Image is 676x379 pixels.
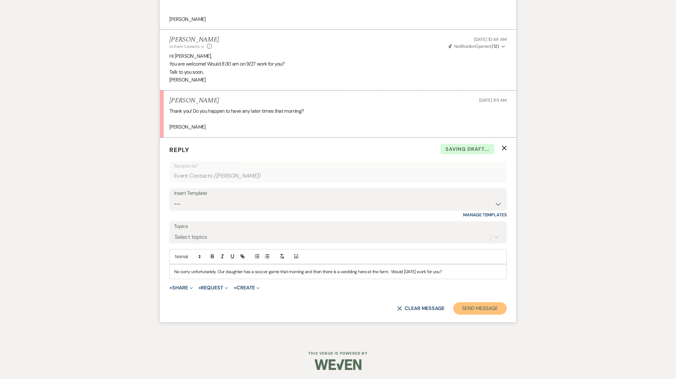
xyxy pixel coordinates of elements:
p: You are welcome! Would 8:30 am on 9/27 work for you? [169,60,507,68]
div: Insert Template [174,189,502,198]
span: [DATE] 10:48 AM [474,37,507,42]
span: + [234,285,236,290]
p: [PERSON_NAME] [169,76,507,84]
span: Reply [169,146,189,154]
button: NotificationOpened (12) [448,43,507,50]
p: Hi [PERSON_NAME], [169,52,507,60]
p: Recipients* [174,162,502,170]
div: Thank you! Do you happen to have any later times that morning? [PERSON_NAME] [169,107,507,131]
span: Opened [449,43,499,49]
button: to: Event Contacts [169,44,205,49]
button: Send Message [453,302,507,315]
span: + [198,285,201,290]
p: Talk to you soon, [169,68,507,76]
strong: ( 12 ) [492,43,499,49]
span: Saving draft... [440,144,494,155]
span: ( [PERSON_NAME] ) [214,172,261,180]
div: Event Contacts [174,170,502,182]
div: Select topics [175,233,207,241]
span: Notification [454,43,475,49]
span: + [169,285,172,290]
span: to: Event Contacts [169,44,199,49]
a: Manage Templates [463,212,507,218]
button: Request [198,285,228,290]
h5: [PERSON_NAME] [169,97,219,105]
button: Create [234,285,260,290]
h5: [PERSON_NAME] [169,36,219,44]
label: Topics [174,222,502,231]
button: Share [169,285,193,290]
button: Clear message [397,306,445,311]
p: No sorry unfortunately. Our daughter has a soccer game that morning and then there is a wedding h... [174,268,502,275]
img: Weven Logo [315,354,361,376]
span: [DATE] 11:11 AM [479,97,507,103]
